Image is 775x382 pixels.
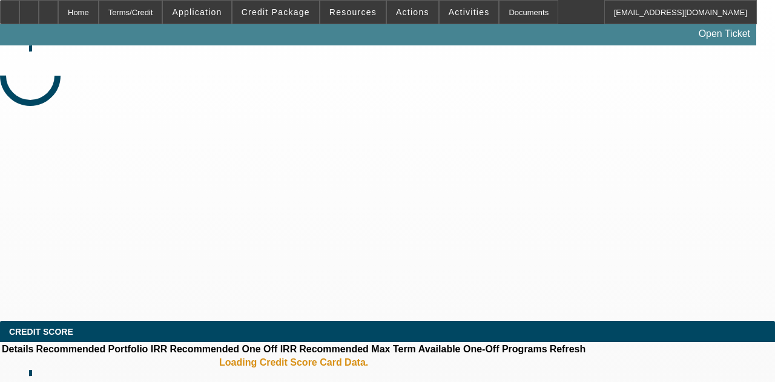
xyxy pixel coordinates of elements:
button: Resources [320,1,386,24]
button: Credit Package [232,1,319,24]
b: Loading Credit Score Card Data. [219,357,368,368]
span: Credit Package [242,7,310,17]
span: Activities [449,7,490,17]
span: Resources [329,7,377,17]
th: Recommended Portfolio IRR [35,343,168,355]
th: Recommended One Off IRR [169,343,297,355]
th: Available One-Off Programs [418,343,548,355]
th: Recommended Max Term [298,343,417,355]
th: Details [1,343,34,355]
button: Activities [440,1,499,24]
a: Open Ticket [694,24,755,44]
span: Application [172,7,222,17]
th: Refresh [549,343,587,355]
button: Application [163,1,231,24]
button: Actions [387,1,438,24]
span: CREDIT SCORE [9,327,73,337]
span: Actions [396,7,429,17]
